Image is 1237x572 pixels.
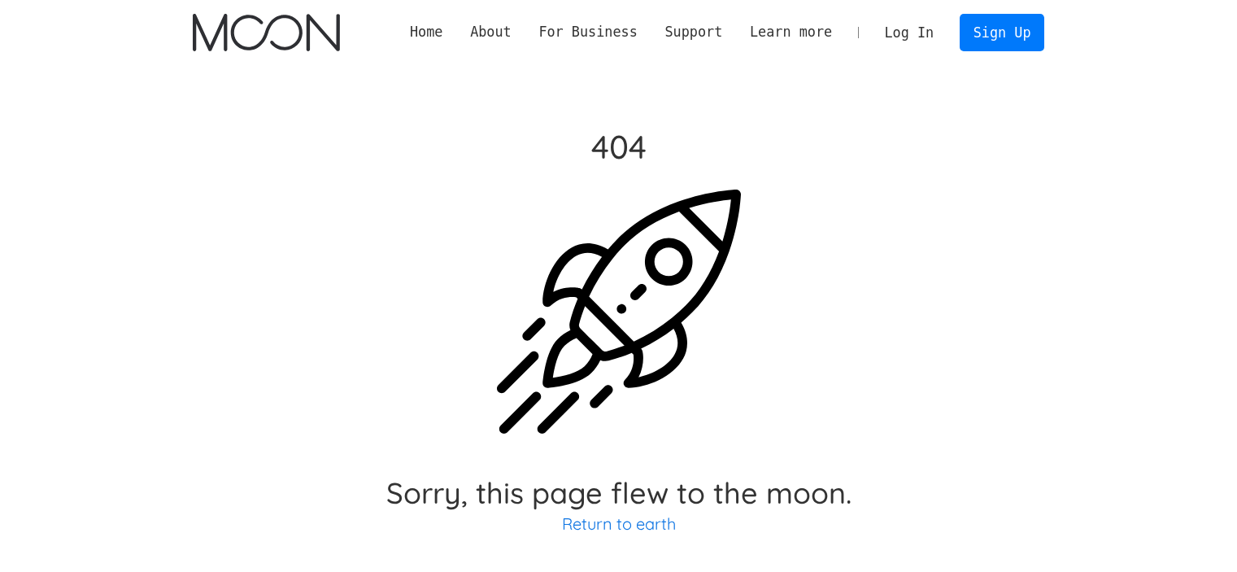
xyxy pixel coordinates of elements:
div: For Business [525,22,651,42]
div: About [456,22,525,42]
a: Sign Up [960,14,1044,50]
div: Learn more [736,22,846,42]
a: Home [396,22,456,42]
a: home [193,14,340,51]
div: Learn more [750,22,832,42]
h2: 404 [386,132,852,161]
h2: Sorry, this page flew to the moon. [386,478,852,508]
img: Moon Logo [193,14,340,51]
div: For Business [538,22,637,42]
div: Support [664,22,722,42]
a: Log In [871,15,947,50]
a: Return to earth [562,513,676,534]
div: About [470,22,512,42]
div: Support [651,22,736,42]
